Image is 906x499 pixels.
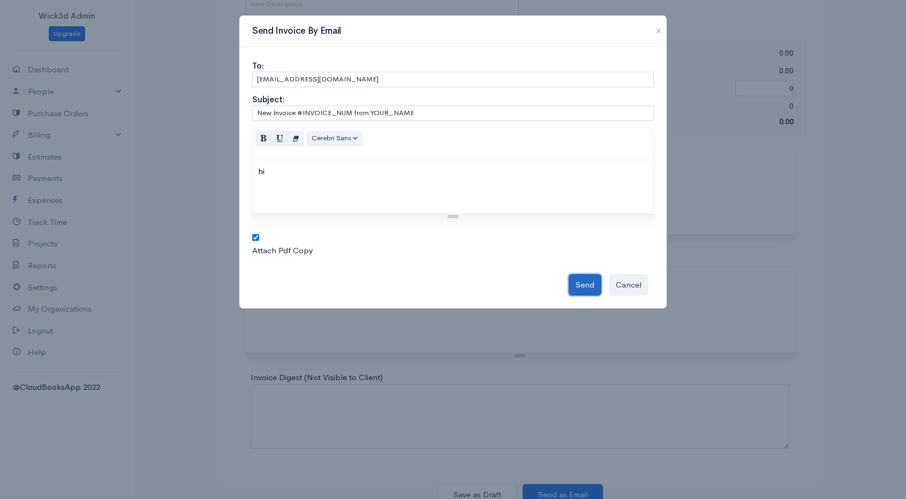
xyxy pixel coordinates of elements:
button: Cancel [609,274,648,296]
strong: To: [252,61,264,71]
strong: Subject: [252,94,285,104]
span: Cerebri Sans [312,133,351,142]
button: Underline (CTRL+U) [271,131,288,146]
div: hi [258,165,648,178]
div: Attach Pdf Copy [252,245,654,257]
button: Bold (CTRL+B) [255,131,272,146]
h3: Send Invoice By Email [252,24,341,38]
input: Email [252,72,654,87]
button: Font Family [307,131,363,146]
button: Remove Font Style (CTRL+\) [288,131,304,146]
div: Resize [253,214,653,219]
button: Send [569,274,601,296]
